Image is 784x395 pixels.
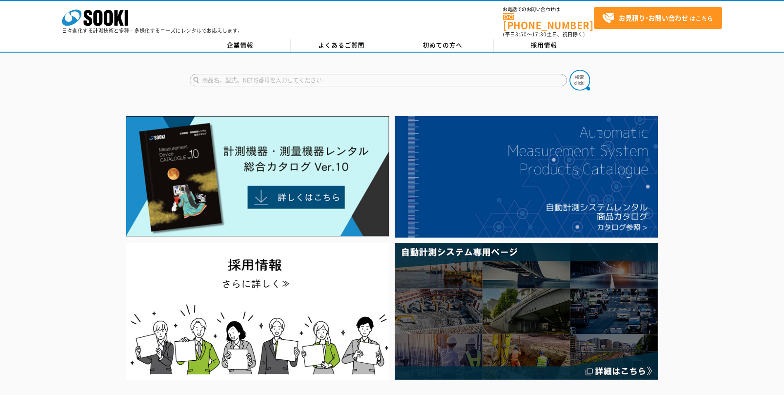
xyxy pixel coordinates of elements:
span: (平日 ～ 土日、祝日除く) [503,31,585,38]
a: 企業情報 [190,39,291,52]
a: 初めての方へ [392,39,493,52]
input: 商品名、型式、NETIS番号を入力してください [190,74,567,86]
p: 日々進化する計測技術と多種・多様化するニーズにレンタルでお応えします。 [62,28,243,33]
span: 17:30 [532,31,547,38]
img: 自動計測システム専用ページ [395,243,658,380]
span: はこちら [602,12,713,24]
img: btn_search.png [570,70,590,90]
span: 8:50 [515,31,527,38]
img: 自動計測システムカタログ [395,116,658,238]
a: よくあるご質問 [291,39,392,52]
img: SOOKI recruit [126,243,389,380]
a: 採用情報 [493,39,595,52]
span: お電話でのお問い合わせは [503,7,594,12]
span: 初めての方へ [423,40,462,50]
a: お見積り･お問い合わせはこちら [594,7,722,29]
strong: お見積り･お問い合わせ [619,13,688,23]
img: Catalog Ver10 [126,116,389,237]
a: [PHONE_NUMBER] [503,13,594,30]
